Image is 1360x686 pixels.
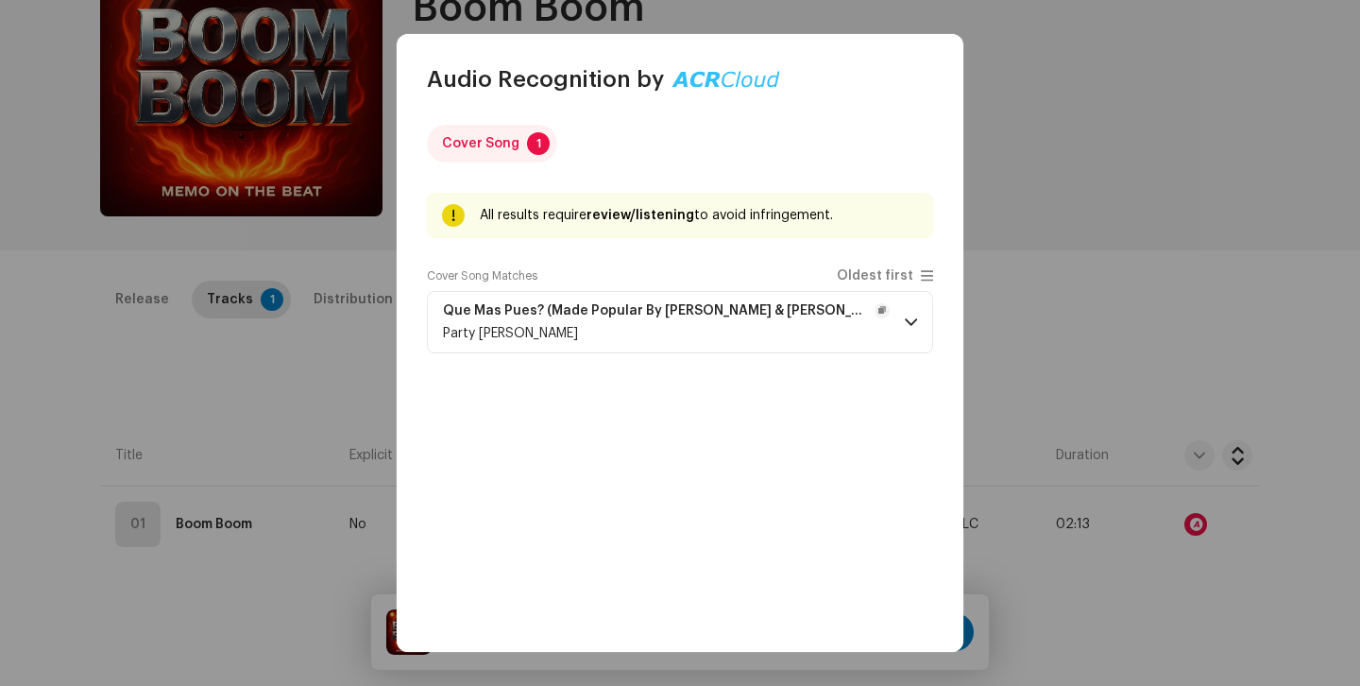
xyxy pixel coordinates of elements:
[443,327,578,340] span: Party Tyme Karaoke
[443,303,890,318] span: Que Mas Pues? (Made Popular By J. Balvin & Maria Becerra) [Karaoke Version]
[527,132,550,155] p-badge: 1
[427,268,537,283] label: Cover Song Matches
[837,268,933,283] p-togglebutton: Oldest first
[427,64,664,94] span: Audio Recognition by
[480,204,918,227] div: All results require to avoid infringement.
[443,303,867,318] strong: Que Mas Pues? (Made Popular By [PERSON_NAME] & [PERSON_NAME]) [Karaoke Version]
[586,209,694,222] strong: review/listening
[427,291,933,353] p-accordion-header: Que Mas Pues? (Made Popular By [PERSON_NAME] & [PERSON_NAME]) [Karaoke Version]Party [PERSON_NAME]
[442,125,519,163] div: Cover Song
[837,269,913,283] span: Oldest first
